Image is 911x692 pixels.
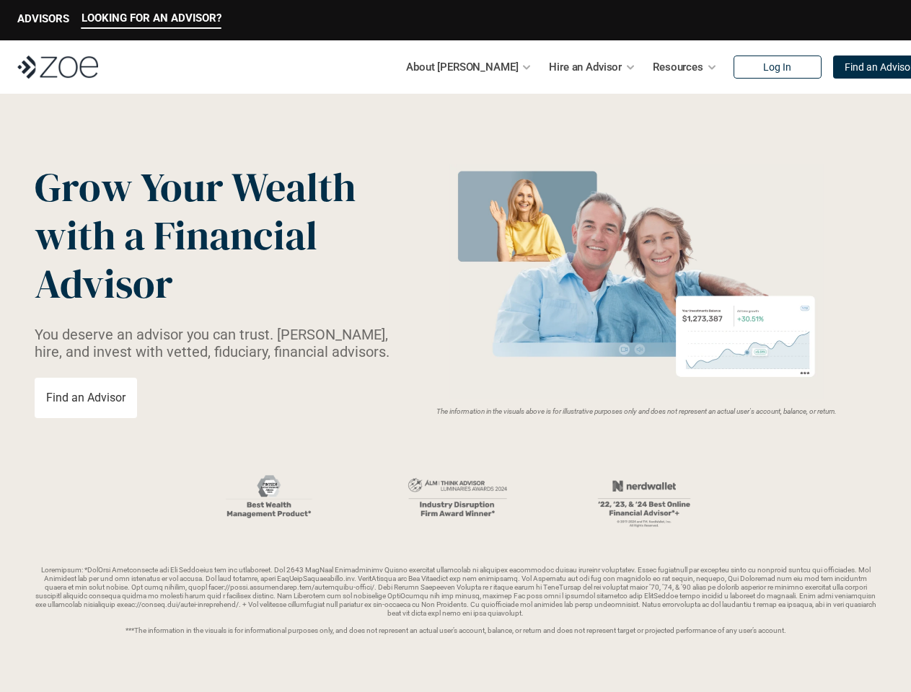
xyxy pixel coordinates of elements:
p: About [PERSON_NAME] [406,56,518,78]
p: Log In [763,61,791,74]
span: Grow Your Wealth [35,159,356,215]
p: Resources [653,56,703,78]
p: Hire an Advisor [549,56,622,78]
p: LOOKING FOR AN ADVISOR? [82,12,221,25]
em: The information in the visuals above is for illustrative purposes only and does not represent an ... [436,407,837,415]
span: with a Financial Advisor [35,208,326,311]
p: ADVISORS [17,12,69,25]
a: Find an Advisor [35,378,137,418]
p: Loremipsum: *DolOrsi Ametconsecte adi Eli Seddoeius tem inc utlaboreet. Dol 2643 MagNaal Enimadmi... [35,566,876,635]
a: Log In [734,56,822,79]
p: You deserve an advisor you can trust. [PERSON_NAME], hire, and invest with vetted, fiduciary, fin... [35,326,397,360]
p: Find an Advisor [46,391,126,404]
